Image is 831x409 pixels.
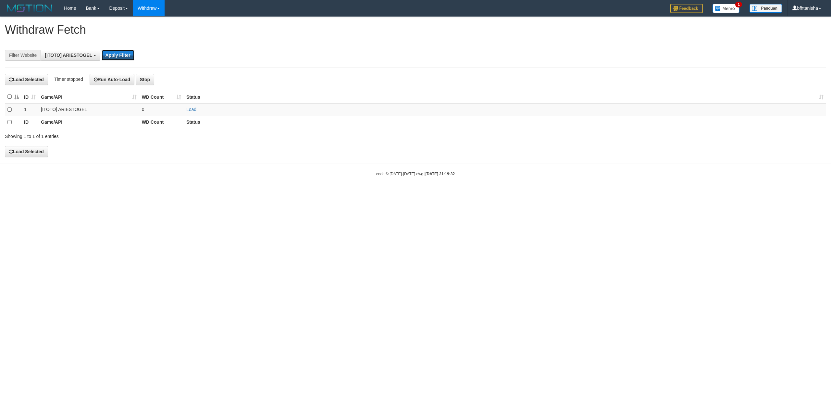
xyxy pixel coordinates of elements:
th: Game/API: activate to sort column ascending [38,91,139,103]
img: Button%20Memo.svg [713,4,740,13]
th: WD Count: activate to sort column ascending [139,91,184,103]
img: panduan.png [750,4,782,13]
button: Apply Filter [102,50,134,60]
div: Showing 1 to 1 of 1 entries [5,130,341,140]
span: 0 [142,107,144,112]
button: Run Auto-Load [90,74,135,85]
span: 1 [735,2,742,7]
img: Feedback.jpg [670,4,703,13]
button: Load Selected [5,146,48,157]
th: Game/API [38,116,139,129]
img: MOTION_logo.png [5,3,54,13]
button: [ITOTO] ARIESTOGEL [41,50,100,61]
strong: [DATE] 21:19:32 [426,172,455,176]
td: 1 [21,103,38,116]
th: ID [21,116,38,129]
td: [ITOTO] ARIESTOGEL [38,103,139,116]
th: ID: activate to sort column ascending [21,91,38,103]
span: [ITOTO] ARIESTOGEL [45,53,92,58]
th: WD Count [139,116,184,129]
a: Load [186,107,196,112]
div: Filter Website [5,50,41,61]
button: Load Selected [5,74,48,85]
h1: Withdraw Fetch [5,23,826,36]
small: code © [DATE]-[DATE] dwg | [376,172,455,176]
th: Status [184,116,826,129]
button: Stop [136,74,154,85]
th: Status: activate to sort column ascending [184,91,826,103]
span: Timer stopped [54,77,83,82]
